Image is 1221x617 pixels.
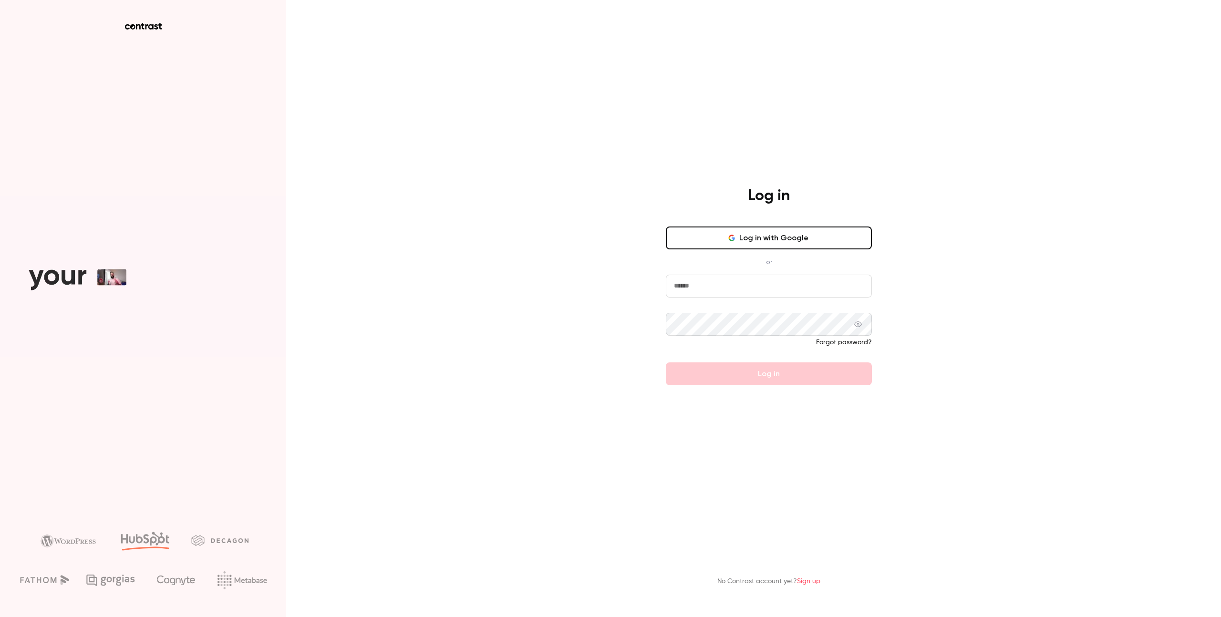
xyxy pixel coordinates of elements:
button: Log in with Google [666,226,872,249]
img: decagon [191,535,248,545]
p: No Contrast account yet? [717,576,820,586]
h4: Log in [748,186,790,206]
span: or [761,257,777,267]
a: Forgot password? [816,339,872,346]
a: Sign up [797,578,820,585]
